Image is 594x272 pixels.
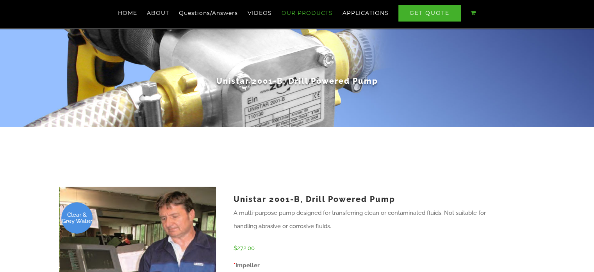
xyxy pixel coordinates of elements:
span: VIDEOS [248,10,272,16]
span: Questions/Answers [179,10,238,16]
span: GET QUOTE [398,5,461,22]
p: A multi-purpose pump designed for transferring clean or contaminated fluids. Not suitable for han... [234,206,510,233]
h1: Unistar 2001-B, Drill Powered Pump [234,193,510,206]
label: Impeller [228,259,516,272]
span: OUR PRODUCTS [282,10,333,16]
bdi: 272.00 [234,245,255,252]
span: $ [234,245,237,252]
span: APPLICATIONS [342,10,389,16]
span: ABOUT [147,10,169,16]
h1: Unistar 2001-B, Drill Powered Pump [69,76,526,86]
span: HOME [118,10,137,16]
span: Clear & Grey Water [61,212,93,224]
